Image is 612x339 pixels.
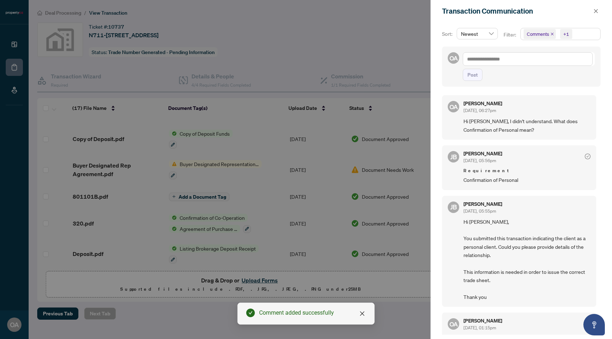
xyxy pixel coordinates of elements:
span: OA [449,319,458,329]
span: close [593,9,598,14]
button: Post [463,69,482,81]
span: JB [450,152,457,162]
span: check-circle [246,309,255,317]
span: Comments [524,29,556,39]
a: Close [358,310,366,318]
span: Requirement [463,167,591,174]
span: check-circle [585,154,591,159]
div: Transaction Communication [442,6,591,16]
span: Newest [461,28,494,39]
div: +1 [563,30,569,38]
span: Hi [PERSON_NAME], I didn't understand. What does Confirmation of Personal mean? [463,117,591,134]
span: JB [450,202,457,212]
span: Comments [527,30,549,38]
span: [DATE], 06:27pm [463,108,496,113]
span: close [359,311,365,316]
p: Sort: [442,30,454,38]
span: Confirmation of Personal [463,176,591,184]
span: close [550,32,554,36]
h5: [PERSON_NAME] [463,318,502,323]
button: Open asap [583,314,605,335]
h5: [PERSON_NAME] [463,202,502,207]
span: Hi [PERSON_NAME], You submitted this transaction indicating the client as a personal client. Coul... [463,218,591,301]
span: OA [449,53,458,63]
h5: [PERSON_NAME] [463,101,502,106]
span: [DATE], 05:56pm [463,158,496,163]
h5: [PERSON_NAME] [463,151,502,156]
span: OA [449,102,458,112]
span: [DATE], 05:55pm [463,208,496,214]
div: Comment added successfully [259,309,366,317]
p: Filter: [504,31,517,39]
span: [DATE], 01:15pm [463,325,496,330]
